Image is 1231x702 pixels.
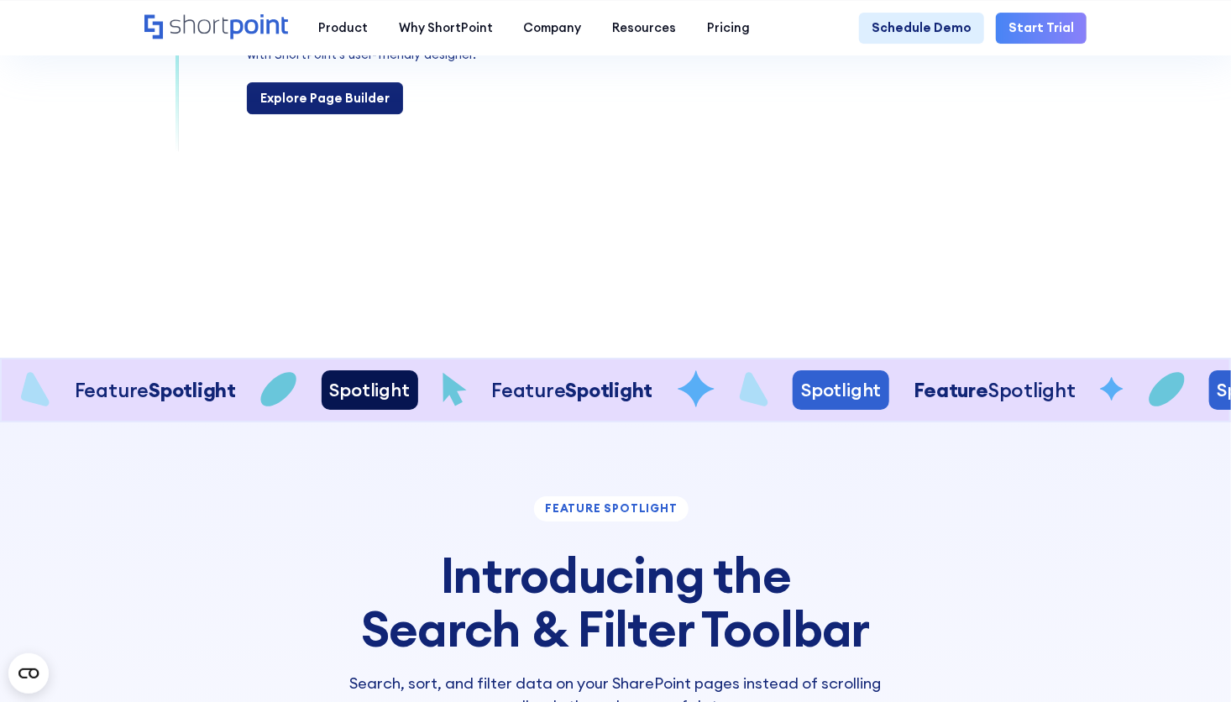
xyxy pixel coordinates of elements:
div: Pricing [707,18,750,37]
a: Product [303,13,384,44]
div: Why ShortPoint [399,18,493,37]
a: Company [508,13,597,44]
div: feature spotlight [534,496,689,521]
a: Home [144,14,287,41]
h3: Introducing the Search & Filter Toolbar [327,548,904,657]
a: Pricing [691,13,765,44]
iframe: Chat Widget [930,508,1231,702]
div: Spotlight [509,379,589,401]
a: Resources [597,13,692,44]
div: Explore Page Builder [260,89,390,107]
div: Feature [254,378,415,402]
div: Spotlight [981,379,1061,401]
button: Open CMP widget [8,653,49,694]
a: Start Trial [996,13,1086,44]
div: Product [318,18,368,37]
div: Company [524,18,582,37]
strong: Spotlight [327,377,415,402]
strong: Spotlight [745,377,832,402]
a: Why ShortPoint [384,13,509,44]
div: Feature [670,378,831,402]
strong: Feature [1093,377,1167,402]
a: Explore Page Builder [247,82,402,115]
div: Resources [612,18,676,37]
a: Schedule Demo [859,13,983,44]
